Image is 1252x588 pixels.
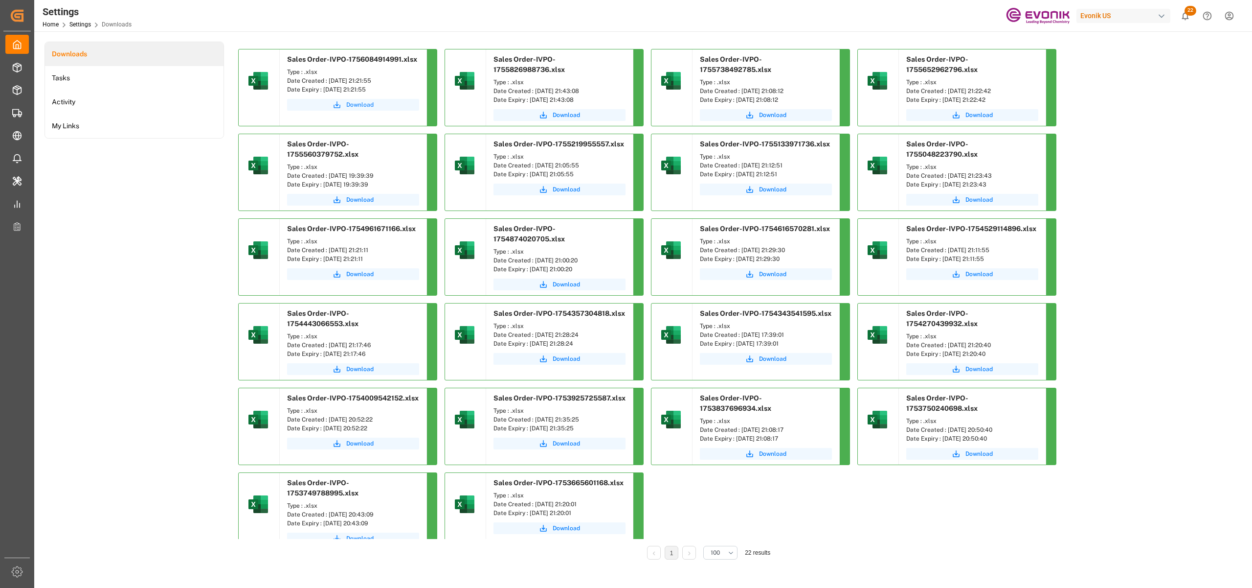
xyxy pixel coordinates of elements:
[493,424,626,433] div: Date Expiry : [DATE] 21:35:25
[493,279,626,290] button: Download
[246,323,270,347] img: microsoft-excel-2019--v1.png
[965,195,993,204] span: Download
[700,268,832,280] button: Download
[287,171,419,180] div: Date Created : [DATE] 19:39:39
[287,255,419,263] div: Date Expiry : [DATE] 21:21:11
[700,353,832,365] a: Download
[700,161,832,170] div: Date Created : [DATE] 21:12:51
[906,394,978,412] span: Sales Order-IVPO-1753750240698.xlsx
[43,21,59,28] a: Home
[493,225,565,243] span: Sales Order-IVPO-1754874020705.xlsx
[493,265,626,274] div: Date Expiry : [DATE] 21:00:20
[965,449,993,458] span: Download
[45,66,224,90] a: Tasks
[700,309,831,317] span: Sales Order-IVPO-1754343541595.xlsx
[700,95,832,104] div: Date Expiry : [DATE] 21:08:12
[493,406,626,415] div: Type : .xlsx
[700,417,832,425] div: Type : .xlsx
[700,322,832,330] div: Type : .xlsx
[906,180,1038,189] div: Date Expiry : [DATE] 21:23:43
[700,55,771,73] span: Sales Order-IVPO-1755738492785.xlsx
[45,90,224,114] a: Activity
[493,161,626,170] div: Date Created : [DATE] 21:05:55
[246,154,270,177] img: microsoft-excel-2019--v1.png
[700,152,832,161] div: Type : .xlsx
[700,170,832,179] div: Date Expiry : [DATE] 21:12:51
[287,140,358,158] span: Sales Order-IVPO-1755560379752.xlsx
[287,194,419,206] a: Download
[246,493,270,516] img: microsoft-excel-2019--v1.png
[700,434,832,443] div: Date Expiry : [DATE] 21:08:17
[287,438,419,449] button: Download
[906,417,1038,425] div: Type : .xlsx
[1076,9,1170,23] div: Evonik US
[346,270,374,279] span: Download
[906,78,1038,87] div: Type : .xlsx
[69,21,91,28] a: Settings
[700,109,832,121] button: Download
[906,425,1038,434] div: Date Created : [DATE] 20:50:40
[453,238,476,262] img: microsoft-excel-2019--v1.png
[700,425,832,434] div: Date Created : [DATE] 21:08:17
[700,448,832,460] button: Download
[493,140,624,148] span: Sales Order-IVPO-1755219955557.xlsx
[493,109,626,121] button: Download
[553,439,580,448] span: Download
[647,546,661,560] li: Previous Page
[906,341,1038,350] div: Date Created : [DATE] 21:20:40
[287,501,419,510] div: Type : .xlsx
[287,85,419,94] div: Date Expiry : [DATE] 21:21:55
[287,363,419,375] button: Download
[287,237,419,246] div: Type : .xlsx
[700,237,832,246] div: Type : .xlsx
[965,270,993,279] span: Download
[287,246,419,255] div: Date Created : [DATE] 21:21:11
[906,109,1038,121] button: Download
[1076,6,1174,25] button: Evonik US
[346,365,374,374] span: Download
[287,99,419,111] button: Download
[553,185,580,194] span: Download
[659,69,683,93] img: microsoft-excel-2019--v1.png
[700,78,832,87] div: Type : .xlsx
[287,268,419,280] a: Download
[700,246,832,255] div: Date Created : [DATE] 21:29:30
[493,55,565,73] span: Sales Order-IVPO-1755826988736.xlsx
[346,195,374,204] span: Download
[45,114,224,138] a: My Links
[493,78,626,87] div: Type : .xlsx
[906,350,1038,358] div: Date Expiry : [DATE] 21:20:40
[493,394,626,402] span: Sales Order-IVPO-1753925725587.xlsx
[287,225,416,233] span: Sales Order-IVPO-1754961671166.xlsx
[906,309,978,328] span: Sales Order-IVPO-1754270439932.xlsx
[1185,6,1196,16] span: 22
[759,354,786,363] span: Download
[493,353,626,365] button: Download
[287,68,419,76] div: Type : .xlsx
[287,415,419,424] div: Date Created : [DATE] 20:52:22
[493,438,626,449] a: Download
[700,184,832,195] a: Download
[493,479,624,487] span: Sales Order-IVPO-1753665601168.xlsx
[346,439,374,448] span: Download
[906,363,1038,375] button: Download
[906,268,1038,280] button: Download
[659,238,683,262] img: microsoft-excel-2019--v1.png
[866,408,889,431] img: microsoft-excel-2019--v1.png
[965,365,993,374] span: Download
[759,111,786,119] span: Download
[287,533,419,544] button: Download
[906,95,1038,104] div: Date Expiry : [DATE] 21:22:42
[553,111,580,119] span: Download
[287,350,419,358] div: Date Expiry : [DATE] 21:17:46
